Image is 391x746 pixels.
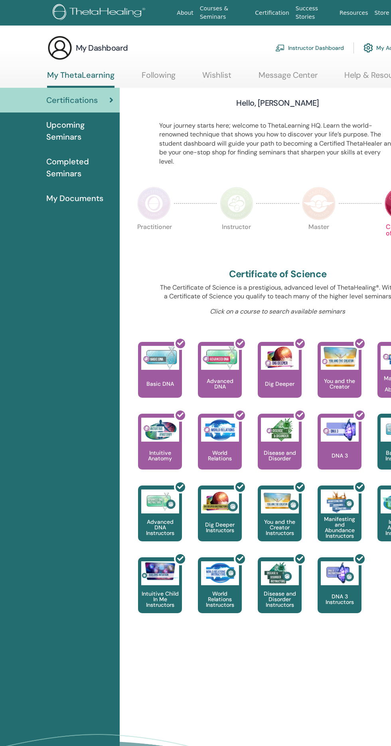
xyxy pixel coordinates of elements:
[53,4,148,22] img: logo.png
[46,156,113,180] span: Completed Seminars
[258,485,302,557] a: You and the Creator Instructors You and the Creator Instructors
[138,557,182,629] a: Intuitive Child In Me Instructors Intuitive Child In Me Instructors
[258,342,302,414] a: Dig Deeper Dig Deeper
[252,6,292,20] a: Certification
[229,268,327,280] h2: Certificate of Science
[258,519,302,536] p: You and the Creator Instructors
[137,187,171,220] img: Practitioner
[202,70,231,86] a: Wishlist
[302,187,336,220] img: Master
[201,418,239,442] img: World Relations
[262,381,298,387] p: Dig Deeper
[318,485,361,557] a: Manifesting and Abundance Instructors Manifesting and Abundance Instructors
[302,224,336,257] p: Master
[236,97,319,109] h3: Hello, [PERSON_NAME]
[76,42,128,53] h3: My Dashboard
[198,342,242,414] a: Advanced DNA Advanced DNA
[198,378,242,389] p: Advanced DNA
[138,485,182,557] a: Advanced DNA Instructors Advanced DNA Instructors
[318,594,361,605] p: DNA 3 Instructors
[258,450,302,461] p: Disease and Disorder
[138,414,182,485] a: Intuitive Anatomy Intuitive Anatomy
[220,224,253,257] p: Instructor
[141,561,179,581] img: Intuitive Child In Me Instructors
[47,35,73,61] img: generic-user-icon.jpg
[258,414,302,485] a: Disease and Disorder Disease and Disorder
[201,346,239,370] img: Advanced DNA
[46,192,103,204] span: My Documents
[336,6,371,20] a: Resources
[198,450,242,461] p: World Relations
[198,591,242,608] p: World Relations Instructors
[258,591,302,608] p: Disease and Disorder Instructors
[201,489,239,513] img: Dig Deeper Instructors
[198,522,242,533] p: Dig Deeper Instructors
[197,1,252,24] a: Courses & Seminars
[137,224,171,257] p: Practitioner
[46,119,113,143] span: Upcoming Seminars
[275,39,344,57] a: Instructor Dashboard
[318,557,361,629] a: DNA 3 Instructors DNA 3 Instructors
[261,346,299,370] img: Dig Deeper
[138,450,182,461] p: Intuitive Anatomy
[318,378,361,389] p: You and the Creator
[138,519,182,536] p: Advanced DNA Instructors
[141,346,179,370] img: Basic DNA
[138,342,182,414] a: Basic DNA Basic DNA
[258,557,302,629] a: Disease and Disorder Instructors Disease and Disorder Instructors
[292,1,336,24] a: Success Stories
[47,70,115,88] a: My ThetaLearning
[321,561,359,585] img: DNA 3 Instructors
[174,6,196,20] a: About
[261,561,299,585] img: Disease and Disorder Instructors
[198,485,242,557] a: Dig Deeper Instructors Dig Deeper Instructors
[220,187,253,220] img: Instructor
[275,44,285,51] img: chalkboard-teacher.svg
[46,94,98,106] span: Certifications
[363,41,373,55] img: cog.svg
[198,414,242,485] a: World Relations World Relations
[201,561,239,585] img: World Relations Instructors
[321,418,359,442] img: DNA 3
[259,70,318,86] a: Message Center
[321,489,359,513] img: Manifesting and Abundance Instructors
[141,489,179,513] img: Advanced DNA Instructors
[318,516,361,539] p: Manifesting and Abundance Instructors
[198,557,242,629] a: World Relations Instructors World Relations Instructors
[261,489,299,513] img: You and the Creator Instructors
[318,414,361,485] a: DNA 3 DNA 3
[142,70,176,86] a: Following
[141,418,179,442] img: Intuitive Anatomy
[321,346,359,368] img: You and the Creator
[261,418,299,442] img: Disease and Disorder
[138,591,182,608] p: Intuitive Child In Me Instructors
[318,342,361,414] a: You and the Creator You and the Creator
